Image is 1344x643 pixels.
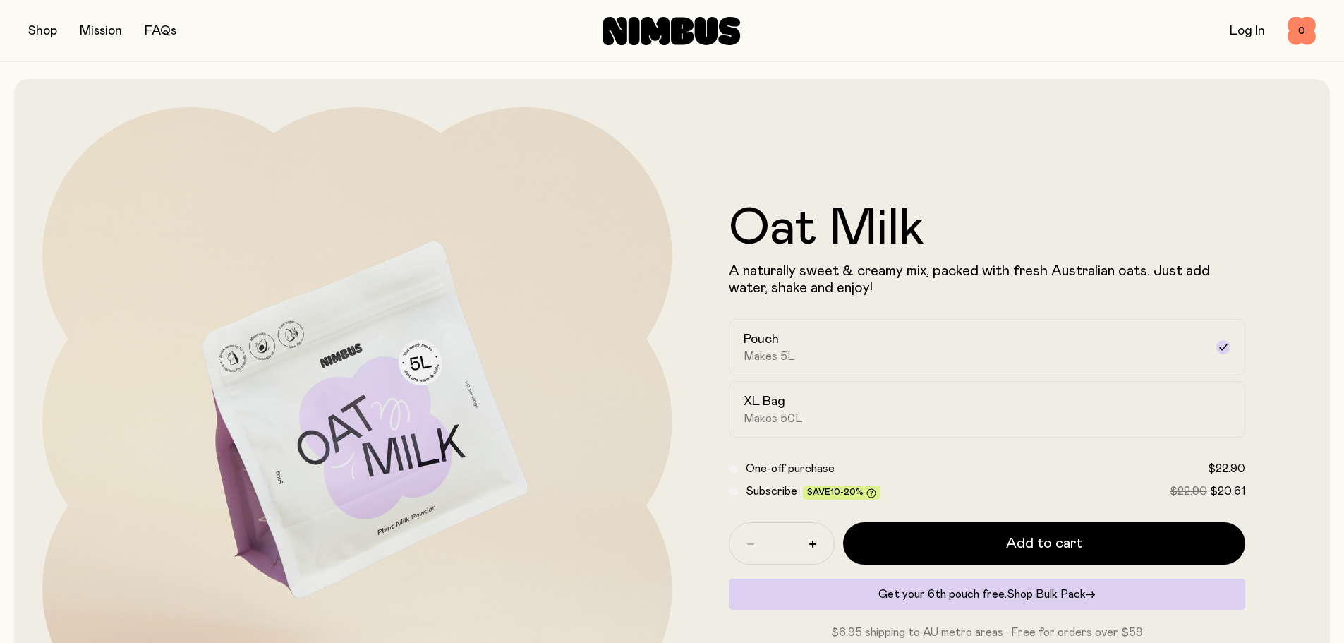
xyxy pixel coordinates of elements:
[744,349,795,363] span: Makes 5L
[1210,486,1245,497] span: $20.61
[744,331,779,348] h2: Pouch
[1208,463,1245,474] span: $22.90
[1007,589,1096,600] a: Shop Bulk Pack→
[145,25,176,37] a: FAQs
[746,463,835,474] span: One-off purchase
[1288,17,1316,45] button: 0
[80,25,122,37] a: Mission
[843,522,1246,565] button: Add to cart
[729,624,1246,641] p: $6.95 shipping to AU metro areas · Free for orders over $59
[1170,486,1207,497] span: $22.90
[807,488,876,498] span: Save
[729,203,1246,254] h1: Oat Milk
[1006,534,1082,553] span: Add to cart
[1007,589,1086,600] span: Shop Bulk Pack
[1230,25,1265,37] a: Log In
[746,486,797,497] span: Subscribe
[729,263,1246,296] p: A naturally sweet & creamy mix, packed with fresh Australian oats. Just add water, shake and enjoy!
[729,579,1246,610] div: Get your 6th pouch free.
[744,411,803,426] span: Makes 50L
[830,488,864,496] span: 10-20%
[744,393,785,410] h2: XL Bag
